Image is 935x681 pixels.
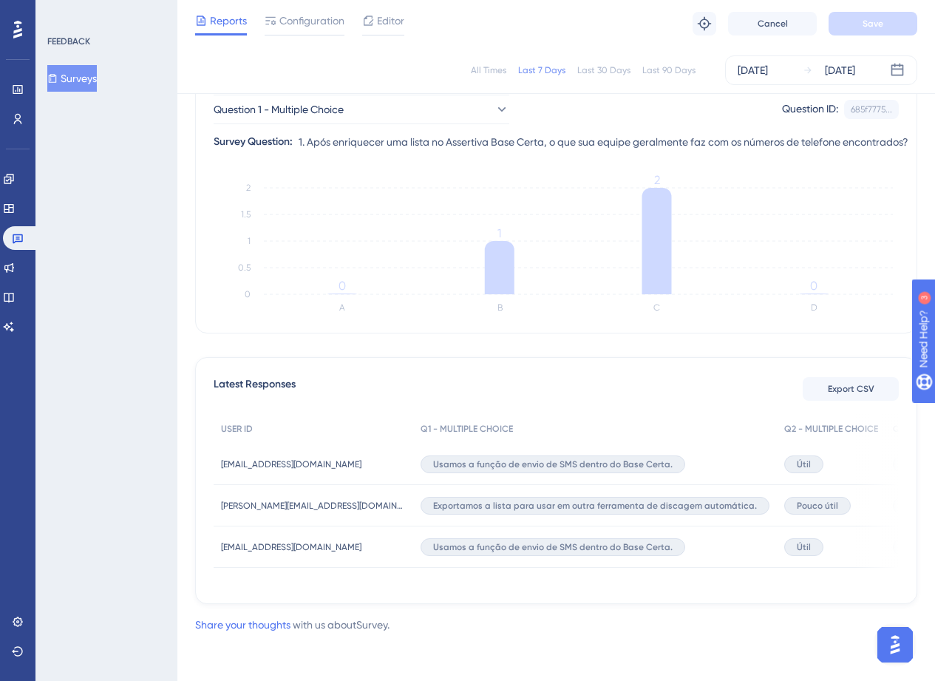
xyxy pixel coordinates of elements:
button: Export CSV [803,377,899,401]
div: [DATE] [738,61,768,79]
span: Q1 - MULTIPLE CHOICE [421,423,513,435]
tspan: 0 [245,289,251,299]
div: Last 7 Days [518,64,565,76]
a: Share your thoughts [195,619,290,631]
span: [EMAIL_ADDRESS][DOMAIN_NAME] [221,458,361,470]
iframe: UserGuiding AI Assistant Launcher [873,623,917,667]
span: Usamos a função de envio de SMS dentro do Base Certa. [433,458,673,470]
span: Útil [797,541,811,553]
button: Cancel [728,12,817,35]
div: [DATE] [825,61,855,79]
div: Last 30 Days [577,64,630,76]
span: Q2 - MULTIPLE CHOICE [784,423,878,435]
span: Latest Responses [214,376,296,402]
span: Editor [377,12,404,30]
div: Survey Question: [214,133,293,151]
span: [EMAIL_ADDRESS][DOMAIN_NAME] [221,541,361,553]
tspan: 2 [654,173,660,187]
span: Save [863,18,883,30]
span: Pouco útil [797,500,838,512]
span: Usamos a função de envio de SMS dentro do Base Certa. [433,541,673,553]
tspan: 1.5 [241,209,251,220]
div: with us about Survey . [195,616,390,634]
span: Configuration [279,12,344,30]
tspan: 0 [810,279,817,293]
span: Exportamos a lista para usar em outra ferramenta de discagem automática. [433,500,757,512]
text: C [653,302,660,313]
text: A [339,302,345,313]
button: Save [829,12,917,35]
div: All Times [471,64,506,76]
span: Question 1 - Multiple Choice [214,101,344,118]
span: USER ID [221,423,253,435]
div: 3 [103,7,107,19]
div: Last 90 Days [642,64,696,76]
text: B [497,302,503,313]
span: [PERSON_NAME][EMAIL_ADDRESS][DOMAIN_NAME] [221,500,406,512]
span: Útil [797,458,811,470]
text: D [811,302,817,313]
tspan: 0 [339,279,346,293]
tspan: 2 [246,183,251,193]
tspan: 1 [497,226,501,240]
div: FEEDBACK [47,35,90,47]
span: Need Help? [35,4,92,21]
tspan: 1 [248,236,251,246]
button: Question 1 - Multiple Choice [214,95,509,124]
button: Surveys [47,65,97,92]
span: Reports [210,12,247,30]
span: Export CSV [828,383,874,395]
tspan: 0.5 [238,262,251,273]
div: Question ID: [782,100,838,119]
span: Cancel [758,18,788,30]
span: 1. Após enriquecer uma lista no Assertiva Base Certa, o que sua equipe geralmente faz com os núme... [299,133,908,151]
div: 685f7775... [851,104,892,115]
